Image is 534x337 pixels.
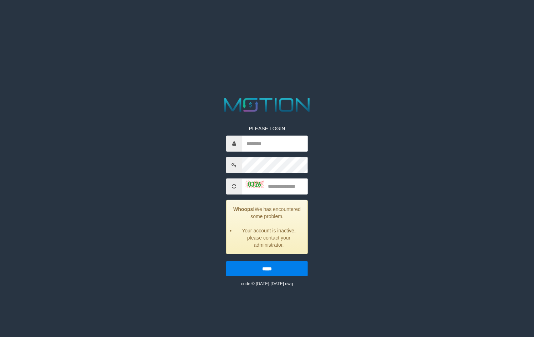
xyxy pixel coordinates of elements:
[241,281,293,286] small: code © [DATE]-[DATE] dwg
[233,206,255,212] strong: Whoops!
[235,227,302,248] li: Your account is inactive, please contact your administrator.
[246,181,264,188] img: captcha
[226,200,308,254] div: We has encountered some problem.
[220,96,314,114] img: MOTION_logo.png
[226,125,308,132] p: PLEASE LOGIN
